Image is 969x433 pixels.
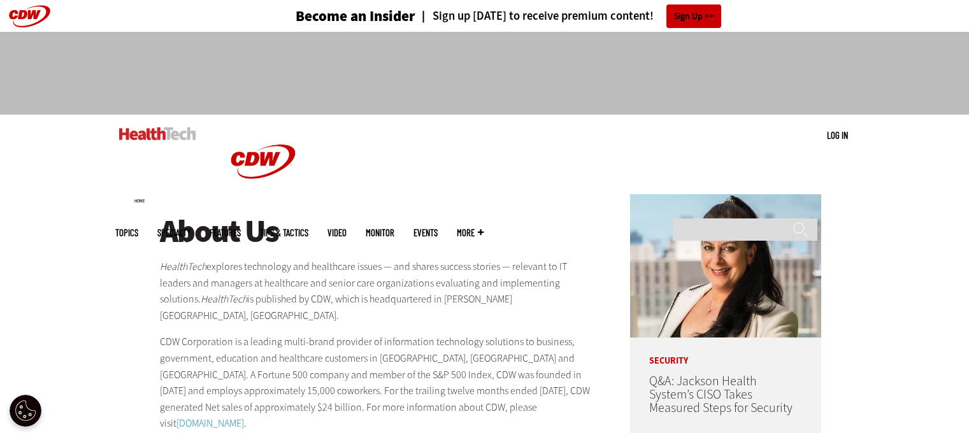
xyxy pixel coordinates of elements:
button: Open Preferences [10,395,41,427]
a: Features [210,228,241,238]
a: Q&A: Jackson Health System’s CISO Takes Measured Steps for Security [649,373,793,416]
a: Events [413,228,438,238]
img: Home [119,127,196,140]
a: [DOMAIN_NAME] [176,416,244,430]
a: MonITor [366,228,394,238]
a: Tips & Tactics [260,228,308,238]
a: Sign up [DATE] to receive premium content! [415,10,654,22]
span: More [457,228,484,238]
img: Connie Barrera [630,194,821,337]
a: Video [327,228,347,238]
img: Home [215,115,311,209]
span: Topics [115,228,138,238]
iframe: advertisement [253,45,717,102]
h3: Become an Insider [296,9,415,24]
p: Security [630,337,821,366]
div: User menu [827,129,848,142]
span: Specialty [157,228,190,238]
p: explores technology and healthcare issues — and shares success stories — relevant to IT leaders a... [160,259,597,323]
a: Sign Up [666,4,721,28]
div: Cookie Settings [10,395,41,427]
a: Log in [827,129,848,141]
em: HealthTech [160,260,206,273]
em: HealthTech [201,292,247,306]
a: CDW [215,199,311,212]
a: Become an Insider [248,9,415,24]
p: CDW Corporation is a leading multi-brand provider of information technology solutions to business... [160,334,597,432]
